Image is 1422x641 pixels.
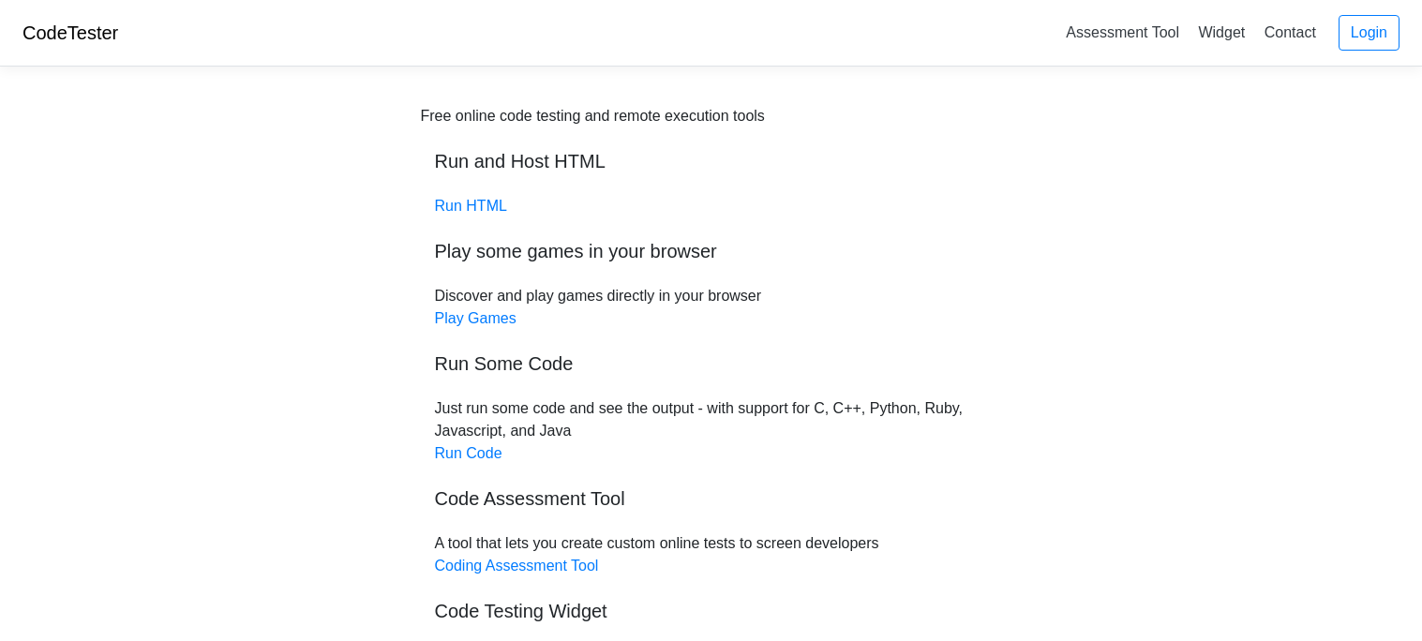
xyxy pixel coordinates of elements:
a: Widget [1190,17,1252,48]
h5: Play some games in your browser [435,240,988,262]
a: Login [1339,15,1400,51]
a: Coding Assessment Tool [435,558,599,574]
a: Contact [1257,17,1324,48]
h5: Run Some Code [435,352,988,375]
a: CodeTester [22,22,118,43]
h5: Run and Host HTML [435,150,988,172]
a: Run HTML [435,198,507,214]
div: Free online code testing and remote execution tools [421,105,765,127]
a: Run Code [435,445,502,461]
a: Play Games [435,310,516,326]
h5: Code Testing Widget [435,600,988,622]
h5: Code Assessment Tool [435,487,988,510]
a: Assessment Tool [1058,17,1187,48]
